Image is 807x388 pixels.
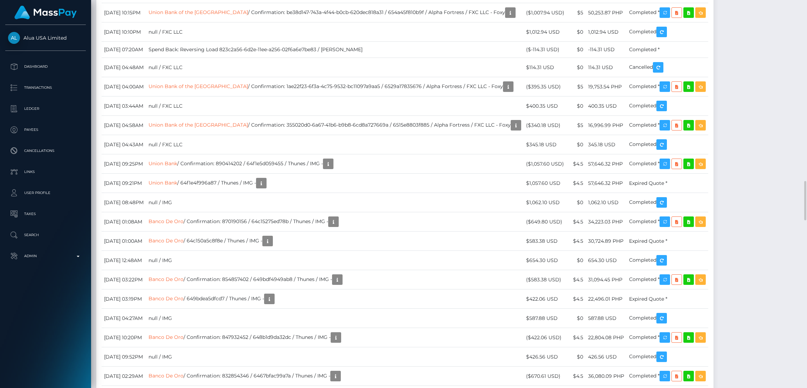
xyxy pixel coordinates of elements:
[586,116,627,135] td: 16,996.99 PHP
[524,212,567,232] td: ($649.80 USD)
[8,167,83,177] p: Links
[8,188,83,198] p: User Profile
[567,251,586,270] td: $0
[149,122,248,128] a: Union Bank of the [GEOGRAPHIC_DATA]
[586,328,627,347] td: 22,804.08 PHP
[586,289,627,309] td: 22,496.01 PHP
[102,58,146,77] td: [DATE] 04:48AM
[627,22,708,42] td: Completed
[627,77,708,96] td: Completed *
[146,367,524,386] td: / Confirmation: 832854346 / 6467bfac99a7a / Thunes / IMG -
[102,77,146,96] td: [DATE] 04:00AM
[627,270,708,289] td: Completed *
[524,347,567,367] td: $426.56 USD
[102,270,146,289] td: [DATE] 03:22PM
[5,163,86,181] a: Links
[524,232,567,251] td: $583.38 USD
[146,347,524,367] td: null / IMG
[586,174,627,193] td: 57,646.32 PHP
[586,58,627,77] td: 114.31 USD
[8,82,83,93] p: Transactions
[627,232,708,251] td: Expired Quote *
[627,174,708,193] td: Expired Quote *
[627,42,708,58] td: Completed *
[627,154,708,174] td: Completed *
[102,347,146,367] td: [DATE] 09:52PM
[524,3,567,22] td: ($1,007.94 USD)
[102,96,146,116] td: [DATE] 03:44AM
[567,289,586,309] td: $4.5
[524,193,567,212] td: $1,062.10 USD
[567,42,586,58] td: $0
[586,22,627,42] td: 1,012.94 USD
[102,22,146,42] td: [DATE] 10:10PM
[146,232,524,251] td: / 64c150a5c8f8e / Thunes / IMG -
[627,3,708,22] td: Completed *
[102,367,146,386] td: [DATE] 02:29AM
[586,154,627,174] td: 57,646.32 PHP
[149,180,177,186] a: Union Bank
[627,289,708,309] td: Expired Quote *
[567,58,586,77] td: $0
[149,276,184,282] a: Banco De Oro
[5,142,86,160] a: Cancellations
[5,100,86,118] a: Ledger
[102,42,146,58] td: [DATE] 07:20AM
[5,184,86,202] a: User Profile
[524,22,567,42] td: $1,012.94 USD
[8,32,20,44] img: Alua USA Limited
[586,367,627,386] td: 36,080.09 PHP
[524,42,567,58] td: ($-114.31 USD)
[8,125,83,135] p: Payees
[586,193,627,212] td: 1,062.10 USD
[8,230,83,240] p: Search
[102,116,146,135] td: [DATE] 04:58AM
[146,154,524,174] td: / Confirmation: 890414202 / 64f1e5d059455 / Thunes / IMG -
[102,232,146,251] td: [DATE] 01:00AM
[627,58,708,77] td: Cancelled
[146,96,524,116] td: null / FXC LLC
[567,154,586,174] td: $4.5
[567,116,586,135] td: $5
[146,22,524,42] td: null / FXC LLC
[586,77,627,96] td: 19,753.54 PHP
[524,251,567,270] td: $654.30 USD
[5,35,86,41] span: Alua USA Limited
[627,367,708,386] td: Completed *
[524,58,567,77] td: $114.31 USD
[146,212,524,232] td: / Confirmation: 870190156 / 64c15275ed78b / Thunes / IMG -
[146,193,524,212] td: null / IMG
[627,116,708,135] td: Completed *
[146,116,524,135] td: / Confirmation: 355020d0-6a67-41b6-b9b8-6cd8a727669a / 6515e8803f885 / Alpha Fortress / FXC LLC -...
[102,174,146,193] td: [DATE] 09:21PM
[627,135,708,154] td: Completed
[567,22,586,42] td: $0
[146,174,524,193] td: / 64f1e4f996a87 / Thunes / IMG -
[14,6,77,19] img: MassPay Logo
[5,58,86,75] a: Dashboard
[8,251,83,261] p: Admin
[627,347,708,367] td: Completed
[627,251,708,270] td: Completed
[102,135,146,154] td: [DATE] 04:43AM
[102,289,146,309] td: [DATE] 03:19PM
[102,193,146,212] td: [DATE] 08:48PM
[102,212,146,232] td: [DATE] 01:08AM
[627,96,708,116] td: Completed
[627,212,708,232] td: Completed *
[524,309,567,328] td: $587.88 USD
[586,96,627,116] td: 400.35 USD
[146,3,524,22] td: / Confirmation: be38d147-743a-4f44-b0cb-620dec818a31 / 654a45f810b9f / Alpha Fortress / FXC LLC -...
[5,79,86,96] a: Transactions
[586,347,627,367] td: 426.56 USD
[146,328,524,347] td: / Confirmation: 847932452 / 648b1d9da32dc / Thunes / IMG -
[146,135,524,154] td: null / FXC LLC
[567,135,586,154] td: $0
[102,328,146,347] td: [DATE] 10:20PM
[567,347,586,367] td: $0
[586,232,627,251] td: 30,724.89 PHP
[627,309,708,328] td: Completed
[567,270,586,289] td: $4.5
[567,309,586,328] td: $0
[149,238,184,244] a: Banco De Oro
